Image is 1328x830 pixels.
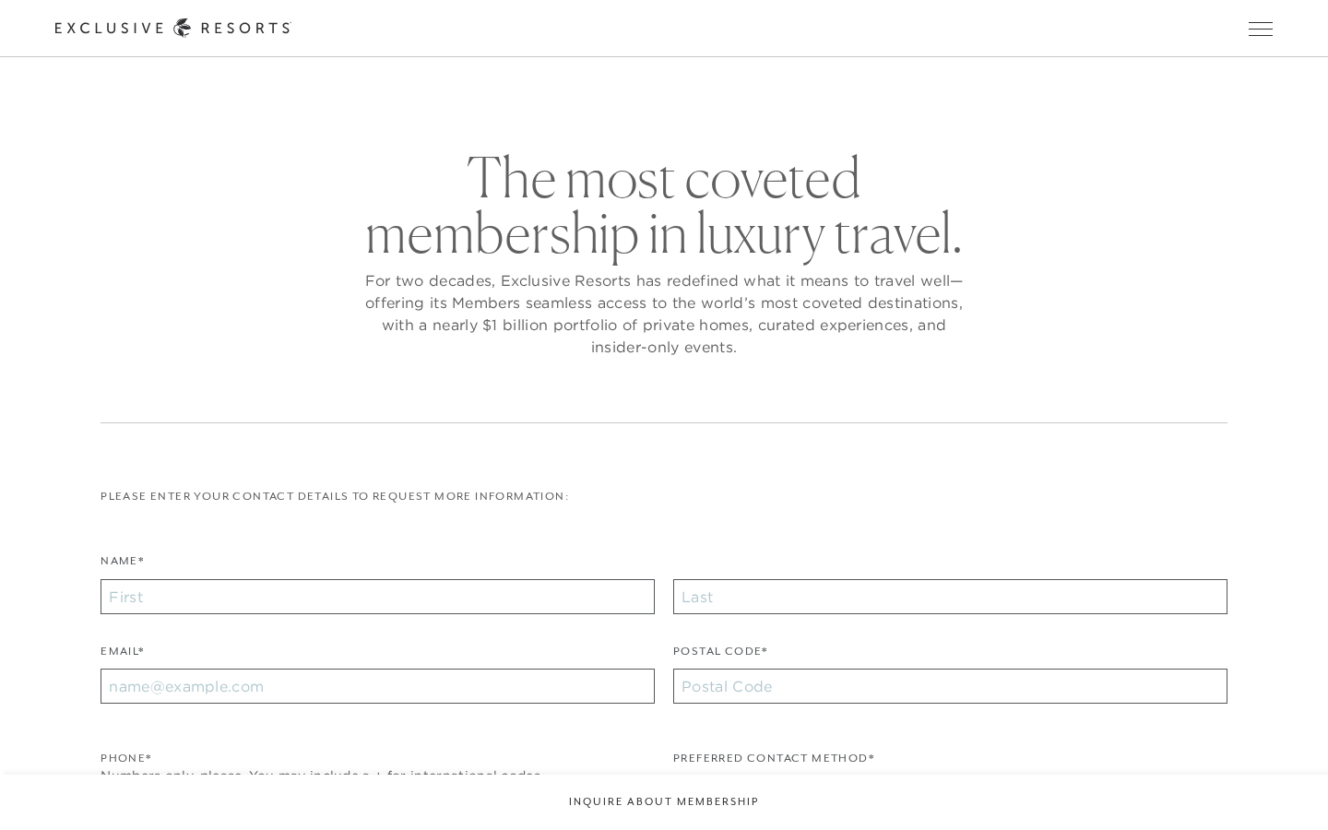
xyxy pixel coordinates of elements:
p: For two decades, Exclusive Resorts has redefined what it means to travel well—offering its Member... [360,269,968,358]
p: Please enter your contact details to request more information: [101,488,1227,505]
h2: The most coveted membership in luxury travel. [360,149,968,260]
input: Postal Code [673,669,1227,704]
label: Email* [101,643,144,670]
div: Phone* [101,750,655,767]
div: Numbers only, please. You may include a + for international codes. [101,766,655,786]
button: Open navigation [1249,22,1273,35]
input: name@example.com [101,669,655,704]
label: Postal Code* [673,643,768,670]
input: Last [673,579,1227,614]
div: Choose how you'd like to hear from us: [673,772,1227,791]
label: Name* [101,552,144,579]
input: First [101,579,655,614]
legend: Preferred Contact Method* [673,750,874,777]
